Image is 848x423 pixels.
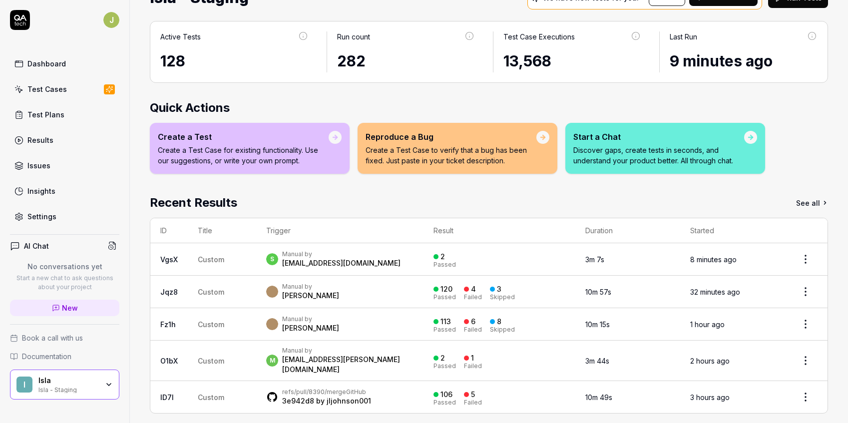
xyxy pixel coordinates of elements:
div: Failed [464,363,482,369]
a: Dashboard [10,54,119,73]
div: 113 [440,317,451,326]
div: Manual by [282,347,414,355]
button: IIslaIsla - Staging [10,370,119,400]
div: by [282,396,371,406]
div: Test Cases [27,84,67,94]
a: Insights [10,181,119,201]
div: Skipped [490,327,515,333]
time: 3 hours ago [690,393,730,402]
div: Dashboard [27,58,66,69]
time: 3m 44s [585,357,609,365]
a: Results [10,130,119,150]
h4: AI Chat [24,241,49,251]
th: Result [424,218,575,243]
p: No conversations yet [10,261,119,272]
div: Run count [337,31,370,42]
div: Passed [433,327,456,333]
div: Manual by [282,250,401,258]
div: Active Tests [160,31,201,42]
time: 1 hour ago [690,320,725,329]
th: Title [188,218,256,243]
div: [EMAIL_ADDRESS][DOMAIN_NAME] [282,258,401,268]
div: 282 [337,50,475,72]
p: Start a new chat to ask questions about your project [10,274,119,292]
div: [PERSON_NAME] [282,291,339,301]
span: Book a call with us [22,333,83,343]
a: Jqz8 [160,288,178,296]
p: Discover gaps, create tests in seconds, and understand your product better. All through chat. [573,145,744,166]
div: Failed [464,327,482,333]
a: Fz1h [160,320,176,329]
div: Passed [433,294,456,300]
span: Documentation [22,351,71,362]
div: Passed [433,363,456,369]
div: GitHub [282,388,371,396]
span: Custom [198,288,224,296]
span: Custom [198,393,224,402]
div: Insights [27,186,55,196]
a: VgsX [160,255,178,264]
p: Create a Test Case to verify that a bug has been fixed. Just paste in your ticket description. [366,145,536,166]
button: J [103,10,119,30]
div: Issues [27,160,50,171]
a: lD7l [160,393,174,402]
time: 8 minutes ago [690,255,737,264]
div: 120 [440,285,452,294]
a: Issues [10,156,119,175]
div: 2 [440,252,445,261]
a: See all [796,194,828,212]
div: Isla [38,376,98,385]
span: m [266,355,278,367]
div: [EMAIL_ADDRESS][PERSON_NAME][DOMAIN_NAME] [282,355,414,375]
div: Manual by [282,315,339,323]
div: 5 [471,390,475,399]
div: 4 [471,285,476,294]
div: 13,568 [503,50,641,72]
a: New [10,300,119,316]
time: 32 minutes ago [690,288,740,296]
span: s [266,253,278,265]
th: Started [680,218,784,243]
div: 3 [497,285,501,294]
div: Passed [433,262,456,268]
p: Create a Test Case for existing functionality. Use our suggestions, or write your own prompt. [158,145,329,166]
a: jljohnson001 [327,397,371,405]
div: 6 [471,317,475,326]
time: 10m 15s [585,320,610,329]
div: 106 [440,390,452,399]
span: New [62,303,78,313]
div: 128 [160,50,309,72]
div: Skipped [490,294,515,300]
a: Settings [10,207,119,226]
h2: Recent Results [150,194,237,212]
div: Test Plans [27,109,64,120]
div: Isla - Staging [38,385,98,393]
span: Custom [198,320,224,329]
time: 10m 57s [585,288,611,296]
div: [PERSON_NAME] [282,323,339,333]
span: Custom [198,357,224,365]
time: 9 minutes ago [670,52,773,70]
div: Test Case Executions [503,31,575,42]
div: 2 [440,354,445,363]
th: ID [150,218,188,243]
a: Documentation [10,351,119,362]
th: Trigger [256,218,424,243]
a: Test Plans [10,105,119,124]
span: Custom [198,255,224,264]
a: 3e942d8 [282,397,314,405]
a: refs/pull/8390/merge [282,388,346,396]
div: Manual by [282,283,339,291]
div: Results [27,135,53,145]
div: Failed [464,400,482,406]
span: I [16,377,32,393]
a: O1bX [160,357,178,365]
div: Last Run [670,31,697,42]
div: Create a Test [158,131,329,143]
div: Start a Chat [573,131,744,143]
time: 2 hours ago [690,357,730,365]
time: 10m 49s [585,393,612,402]
a: Test Cases [10,79,119,99]
div: Settings [27,211,56,222]
a: Book a call with us [10,333,119,343]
